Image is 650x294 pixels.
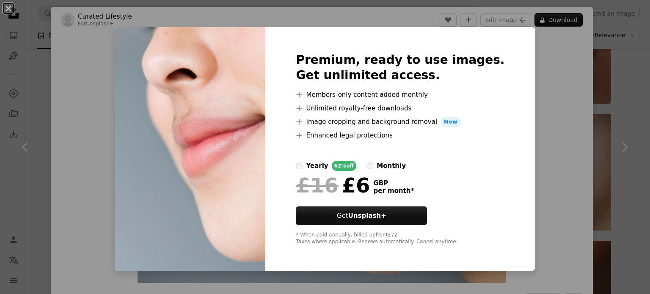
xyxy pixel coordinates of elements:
[296,103,504,113] li: Unlimited royalty-free downloads
[373,179,414,187] span: GBP
[373,187,414,195] span: per month *
[296,174,338,196] span: £16
[366,162,373,169] input: monthly
[348,212,386,220] strong: Unsplash+
[296,90,504,100] li: Members-only content added monthly
[296,117,504,127] li: Image cropping and background removal
[377,161,406,171] div: monthly
[115,27,265,271] img: premium_photo-1723759334178-c353c1fa4564
[296,174,370,196] div: £6
[332,161,357,171] div: 62% off
[306,161,328,171] div: yearly
[296,162,303,169] input: yearly62%off
[296,52,504,83] h2: Premium, ready to use images. Get unlimited access.
[296,232,504,245] div: * When paid annually, billed upfront £72 Taxes where applicable. Renews automatically. Cancel any...
[441,117,461,127] span: New
[296,206,427,225] button: GetUnsplash+
[296,130,504,140] li: Enhanced legal protections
